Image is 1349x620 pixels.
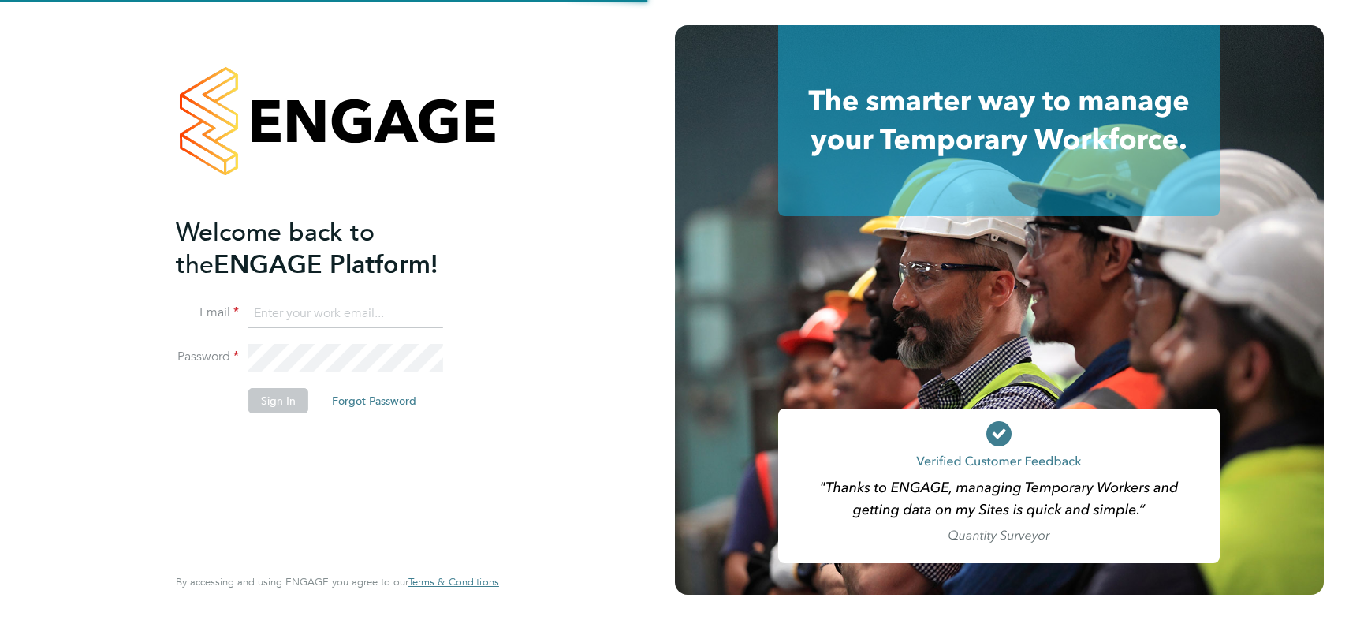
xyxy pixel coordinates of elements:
[176,349,239,365] label: Password
[176,304,239,321] label: Email
[176,575,499,588] span: By accessing and using ENGAGE you agree to our
[408,576,499,588] a: Terms & Conditions
[408,575,499,588] span: Terms & Conditions
[176,217,375,280] span: Welcome back to the
[176,216,483,281] h2: ENGAGE Platform!
[319,388,429,413] button: Forgot Password
[248,300,443,328] input: Enter your work email...
[248,388,308,413] button: Sign In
